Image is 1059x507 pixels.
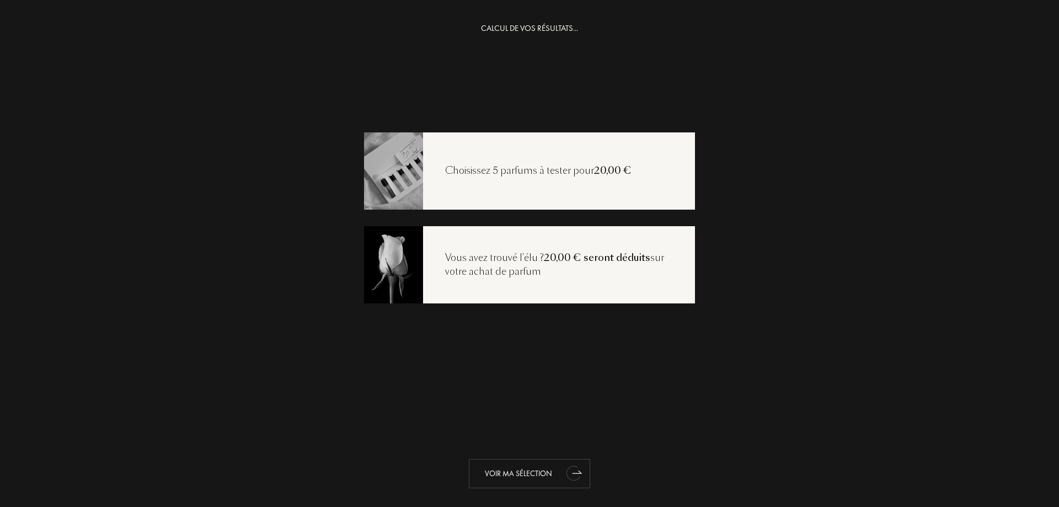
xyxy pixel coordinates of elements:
span: 20,00 € [594,164,632,177]
div: CALCUL DE VOS RÉSULTATS... [481,22,578,35]
div: animation [563,462,585,484]
img: recoload3.png [363,225,423,304]
div: Vous avez trouvé l'élu ? sur votre achat de parfum [423,251,695,279]
img: recoload1.png [363,131,423,210]
span: 20,00 € seront déduits [544,251,650,264]
div: Choisissez 5 parfums à tester pour [423,164,654,178]
div: Voir ma sélection [469,459,590,488]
